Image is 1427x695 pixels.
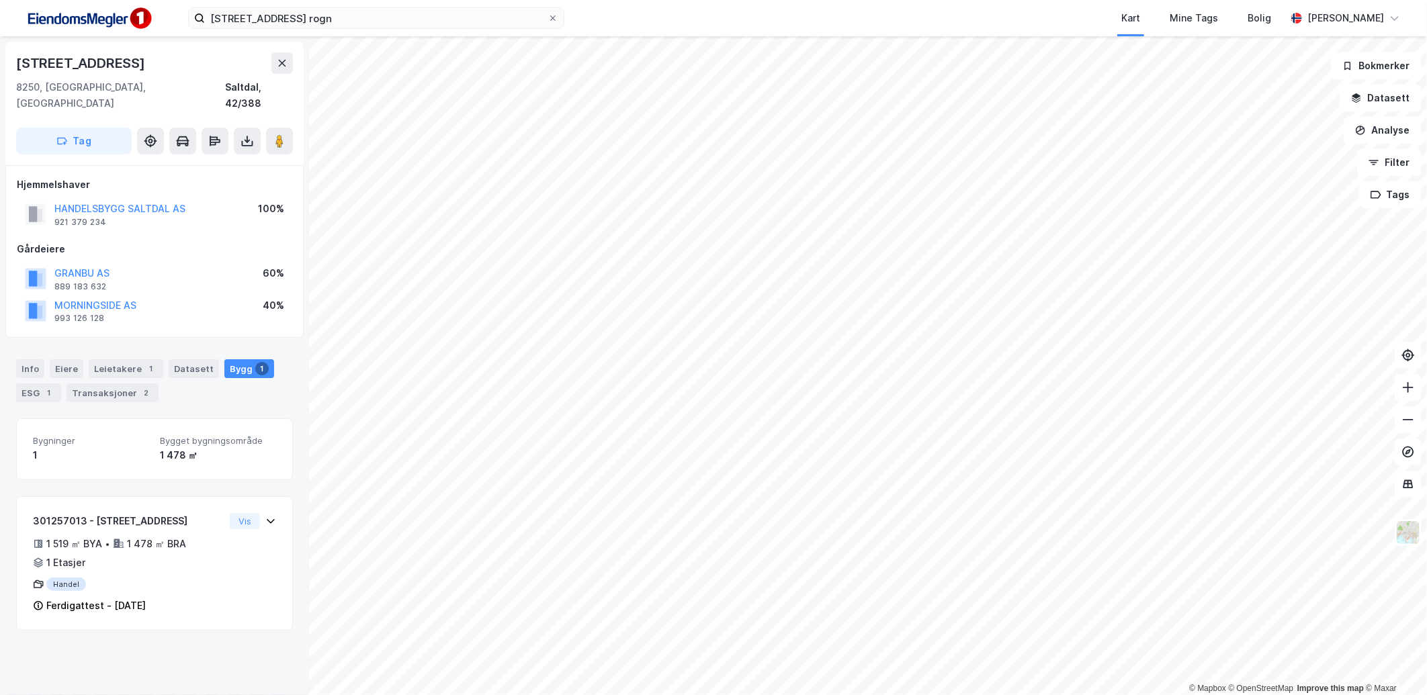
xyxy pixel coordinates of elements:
div: 993 126 128 [54,313,104,324]
button: Tag [16,128,132,154]
div: Ferdigattest - [DATE] [46,598,146,614]
button: Datasett [1340,85,1422,111]
div: ESG [16,383,61,402]
button: Analyse [1344,117,1422,144]
div: 921 379 234 [54,217,106,228]
div: • [105,539,110,549]
div: Info [16,359,44,378]
div: Kontrollprogram for chat [1360,631,1427,695]
div: 100% [258,201,284,217]
iframe: Chat Widget [1360,631,1427,695]
div: Bolig [1248,10,1271,26]
div: Gårdeiere [17,241,292,257]
div: Mine Tags [1170,10,1218,26]
div: 1 Etasjer [46,555,85,571]
div: Eiere [50,359,83,378]
a: Improve this map [1297,684,1364,693]
div: 889 183 632 [54,281,106,292]
button: Tags [1359,181,1422,208]
div: 1 519 ㎡ BYA [46,536,102,552]
button: Vis [230,513,260,529]
div: 301257013 - [STREET_ADDRESS] [33,513,224,529]
div: 1 [42,386,56,400]
div: Bygg [224,359,274,378]
div: 1 [255,362,269,375]
img: Z [1395,520,1421,545]
div: Transaksjoner [67,383,159,402]
div: Hjemmelshaver [17,177,292,193]
div: 1 [33,447,149,463]
div: 1 478 ㎡ [160,447,276,463]
div: 2 [140,386,153,400]
img: F4PB6Px+NJ5v8B7XTbfpPpyloAAAAASUVORK5CYII= [21,3,156,34]
button: Bokmerker [1331,52,1422,79]
div: [PERSON_NAME] [1307,10,1384,26]
div: Kart [1121,10,1140,26]
div: 40% [263,297,284,314]
span: Bygninger [33,435,149,447]
div: 1 478 ㎡ BRA [127,536,186,552]
a: OpenStreetMap [1229,684,1294,693]
input: Søk på adresse, matrikkel, gårdeiere, leietakere eller personer [205,8,548,28]
div: Datasett [169,359,219,378]
a: Mapbox [1189,684,1226,693]
button: Filter [1357,149,1422,176]
span: Bygget bygningsområde [160,435,276,447]
div: Leietakere [89,359,163,378]
div: [STREET_ADDRESS] [16,52,148,74]
div: Saltdal, 42/388 [225,79,293,111]
div: 1 [144,362,158,375]
div: 8250, [GEOGRAPHIC_DATA], [GEOGRAPHIC_DATA] [16,79,225,111]
div: 60% [263,265,284,281]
